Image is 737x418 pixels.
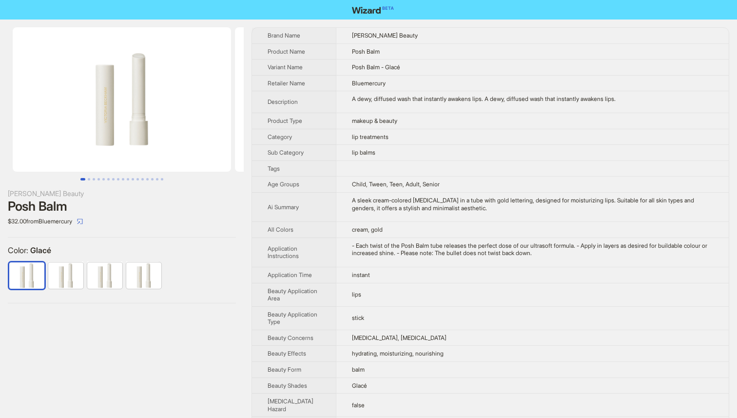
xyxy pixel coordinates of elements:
[352,291,361,298] span: lips
[117,178,119,180] button: Go to slide 8
[136,178,139,180] button: Go to slide 12
[87,262,122,289] img: Colette
[87,261,122,288] label: available
[268,203,299,211] span: Ai Summary
[352,133,388,140] span: lip treatments
[268,245,299,260] span: Application Instructions
[107,178,110,180] button: Go to slide 6
[80,178,85,180] button: Go to slide 1
[146,178,149,180] button: Go to slide 14
[8,188,236,199] div: [PERSON_NAME] Beauty
[268,382,307,389] span: Beauty Shades
[8,245,30,255] span: Color :
[268,366,301,373] span: Beauty Form
[122,178,124,180] button: Go to slide 9
[268,48,305,55] span: Product Name
[97,178,100,180] button: Go to slide 4
[48,261,83,288] label: available
[268,350,306,357] span: Beauty Effects
[268,180,299,188] span: Age Groups
[93,178,95,180] button: Go to slide 3
[268,80,305,87] span: Retailer Name
[268,165,280,172] span: Tags
[352,226,383,233] span: cream, gold
[352,314,364,321] span: stick
[352,149,375,156] span: lip balms
[88,178,90,180] button: Go to slide 2
[268,398,313,413] span: [MEDICAL_DATA] Hazard
[352,366,365,373] span: balm
[352,382,367,389] span: Glacé
[235,27,453,172] img: Posh Balm Posh Balm - Glacé image 2
[126,261,161,288] label: available
[268,98,298,105] span: Description
[352,80,386,87] span: Bluemercury
[161,178,163,180] button: Go to slide 17
[268,32,300,39] span: Brand Name
[352,242,713,257] div: - Each twist of the Posh Balm tube releases the perfect dose of our ultrasoft formula. - Apply in...
[352,197,713,212] div: A sleek cream-colored lip balm in a tube with gold lettering, designed for moisturizing lips. Sui...
[268,271,312,279] span: Application Time
[268,133,292,140] span: Category
[268,287,317,302] span: Beauty Application Area
[132,178,134,180] button: Go to slide 11
[77,219,83,224] span: select
[126,262,161,289] img: Fleur
[352,401,365,409] span: false
[352,334,446,341] span: [MEDICAL_DATA], [MEDICAL_DATA]
[30,245,51,255] span: Glacé
[268,149,304,156] span: Sub Category
[112,178,115,180] button: Go to slide 7
[352,117,397,124] span: makeup & beauty
[352,350,444,357] span: hydrating, moisturizing, nourishing
[13,27,231,172] img: Posh Balm Posh Balm - Glacé image 1
[352,48,380,55] span: Posh Balm
[8,214,236,229] div: $32.00 from Bluemercury
[268,117,302,124] span: Product Type
[156,178,158,180] button: Go to slide 16
[352,32,418,39] span: [PERSON_NAME] Beauty
[9,262,44,289] img: Glacé
[268,311,317,326] span: Beauty Application Type
[268,63,303,71] span: Variant Name
[352,180,440,188] span: Child, Tween, Teen, Adult, Senior
[268,334,313,341] span: Beauty Concerns
[48,262,83,289] img: Cassis
[8,199,236,214] div: Posh Balm
[141,178,144,180] button: Go to slide 13
[102,178,105,180] button: Go to slide 5
[352,63,400,71] span: Posh Balm - Glacé
[352,271,370,279] span: instant
[352,95,713,103] div: A dewy, diffused wash that instantly awakens lips. A dewy, diffused wash that instantly awakens l...
[127,178,129,180] button: Go to slide 10
[151,178,154,180] button: Go to slide 15
[9,261,44,288] label: available
[268,226,293,233] span: All Colors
